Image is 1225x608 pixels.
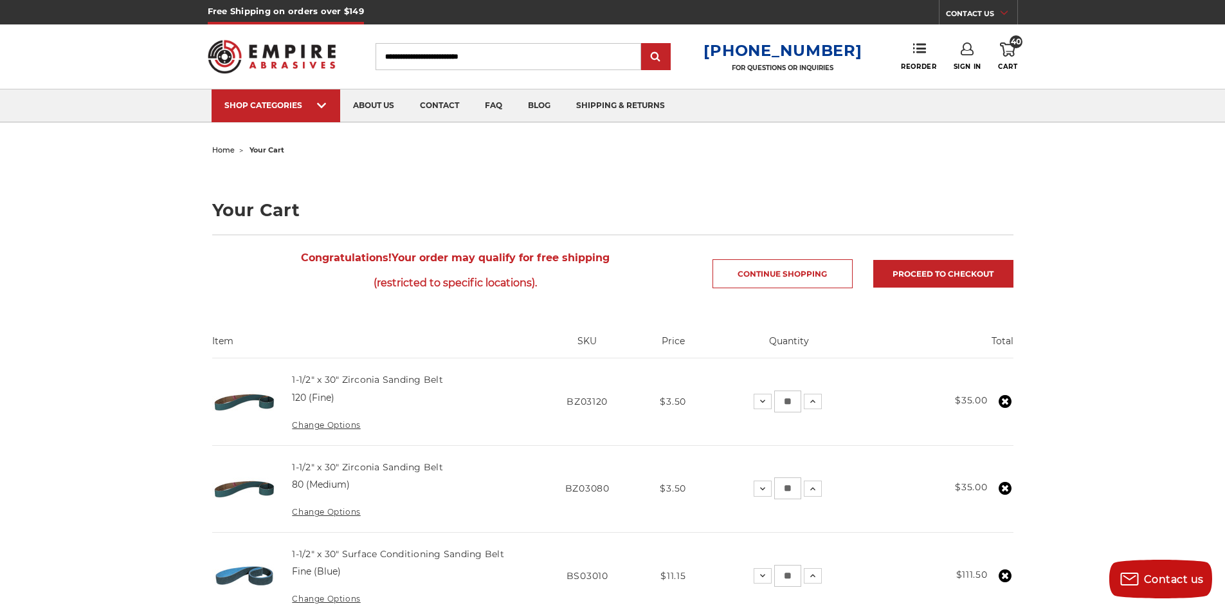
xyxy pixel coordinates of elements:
[774,565,801,587] input: 1-1/2" x 30" Surface Conditioning Sanding Belt Quantity:
[515,89,563,122] a: blog
[660,483,686,494] span: $3.50
[1109,560,1212,598] button: Contact us
[998,62,1017,71] span: Cart
[946,6,1017,24] a: CONTACT US
[212,370,277,434] img: 1-1/2" x 30" Sanding Belt - Zirconia
[955,481,987,493] strong: $35.00
[212,335,536,358] th: Item
[292,507,360,517] a: Change Options
[292,374,443,385] a: 1-1/2" x 30" Zirconia Sanding Belt
[639,335,707,358] th: Price
[212,544,277,608] img: 1-1/2" x 30" Surface Conditioning Sanding Belt
[870,335,1013,358] th: Total
[567,570,608,582] span: BS03010
[901,42,936,70] a: Reorder
[873,260,1013,288] a: Proceed to checkout
[567,396,608,407] span: BZ03120
[472,89,515,122] a: faq
[955,394,987,406] strong: $35.00
[563,89,678,122] a: shipping & returns
[292,565,341,578] dd: Fine (Blue)
[340,89,407,122] a: about us
[565,483,610,494] span: BZ03080
[1144,573,1204,585] span: Contact us
[208,32,336,82] img: Empire Abrasives
[212,201,1013,219] h1: Your Cart
[774,477,801,499] input: 1-1/2" x 30" Zirconia Sanding Belt Quantity:
[707,335,870,358] th: Quantity
[212,270,699,295] span: (restricted to specific locations).
[292,478,350,492] dd: 80 (Medium)
[212,145,235,154] a: home
[224,100,327,110] div: SHOP CATEGORIES
[292,461,443,473] a: 1-1/2" x 30" Zirconia Sanding Belt
[292,391,334,405] dd: 120 (Fine)
[292,594,360,603] a: Change Options
[250,145,284,154] span: your cart
[774,391,801,412] input: 1-1/2" x 30" Zirconia Sanding Belt Quantity:
[901,62,936,71] span: Reorder
[956,569,988,580] strong: $111.50
[212,245,699,295] span: Your order may qualify for free shipping
[703,41,862,60] a: [PHONE_NUMBER]
[998,42,1017,71] a: 40 Cart
[660,570,685,582] span: $11.15
[212,457,277,521] img: 1-1/2" x 30" Sanding Belt - Zirconia
[660,396,686,407] span: $3.50
[703,64,862,72] p: FOR QUESTIONS OR INQUIRIES
[407,89,472,122] a: contact
[301,252,392,264] strong: Congratulations!
[954,62,981,71] span: Sign In
[292,420,360,430] a: Change Options
[712,259,853,288] a: Continue Shopping
[643,44,669,70] input: Submit
[536,335,639,358] th: SKU
[292,548,504,560] a: 1-1/2" x 30" Surface Conditioning Sanding Belt
[1010,35,1022,48] span: 40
